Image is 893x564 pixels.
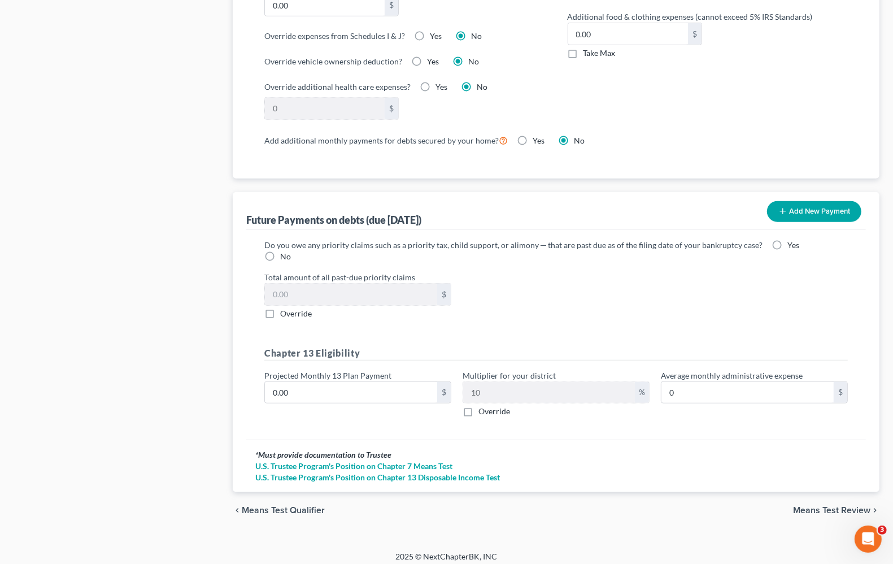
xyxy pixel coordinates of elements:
label: Additional food & clothing expenses (cannot exceed 5% IRS Standards) [562,11,853,23]
h5: Chapter 13 Eligibility [264,346,848,361]
span: No [468,57,479,66]
button: chevron_left Means Test Qualifier [233,506,325,515]
span: No [280,251,291,261]
span: Yes [430,31,442,41]
input: 0.00 [463,382,635,404]
label: Override additional health care expenses? [264,81,411,93]
label: Total amount of all past-due priority claims [259,271,853,283]
label: Do you owe any priority claims such as a priority tax, child support, or alimony ─ that are past ... [264,239,763,251]
iframe: Intercom live chat [855,526,882,553]
span: Yes [787,240,799,250]
i: chevron_right [870,506,879,515]
div: $ [437,284,451,305]
span: Override [478,406,510,416]
span: Means Test Review [793,506,870,515]
label: Multiplier for your district [463,370,556,381]
span: No [574,136,585,145]
a: U.S. Trustee Program's Position on Chapter 13 Disposable Income Test [255,472,857,483]
div: $ [437,382,451,404]
div: $ [834,382,847,404]
span: Override [280,309,312,318]
span: No [471,31,482,41]
span: Yes [533,136,544,145]
button: Add New Payment [767,201,861,222]
a: U.S. Trustee Program's Position on Chapter 7 Means Test [255,461,857,472]
input: 0.00 [265,284,437,305]
div: $ [385,98,398,119]
div: Future Payments on debts (due [DATE]) [246,213,421,227]
span: Take Max [583,48,616,58]
label: Override vehicle ownership deduction? [264,55,402,67]
span: Yes [435,82,447,92]
input: 0.00 [265,98,385,119]
span: No [477,82,487,92]
div: $ [688,23,702,45]
div: Must provide documentation to Trustee [255,449,857,461]
label: Projected Monthly 13 Plan Payment [264,370,391,381]
span: Means Test Qualifier [242,506,325,515]
label: Average monthly administrative expense [661,370,803,381]
div: % [635,382,649,404]
span: 3 [878,526,887,535]
input: 0.00 [265,382,437,404]
button: Means Test Review chevron_right [793,506,879,515]
input: 0.00 [568,23,688,45]
i: chevron_left [233,506,242,515]
span: Yes [427,57,439,66]
label: Override expenses from Schedules I & J? [264,30,405,42]
input: 0.00 [661,382,834,404]
label: Add additional monthly payments for debts secured by your home? [264,133,508,147]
